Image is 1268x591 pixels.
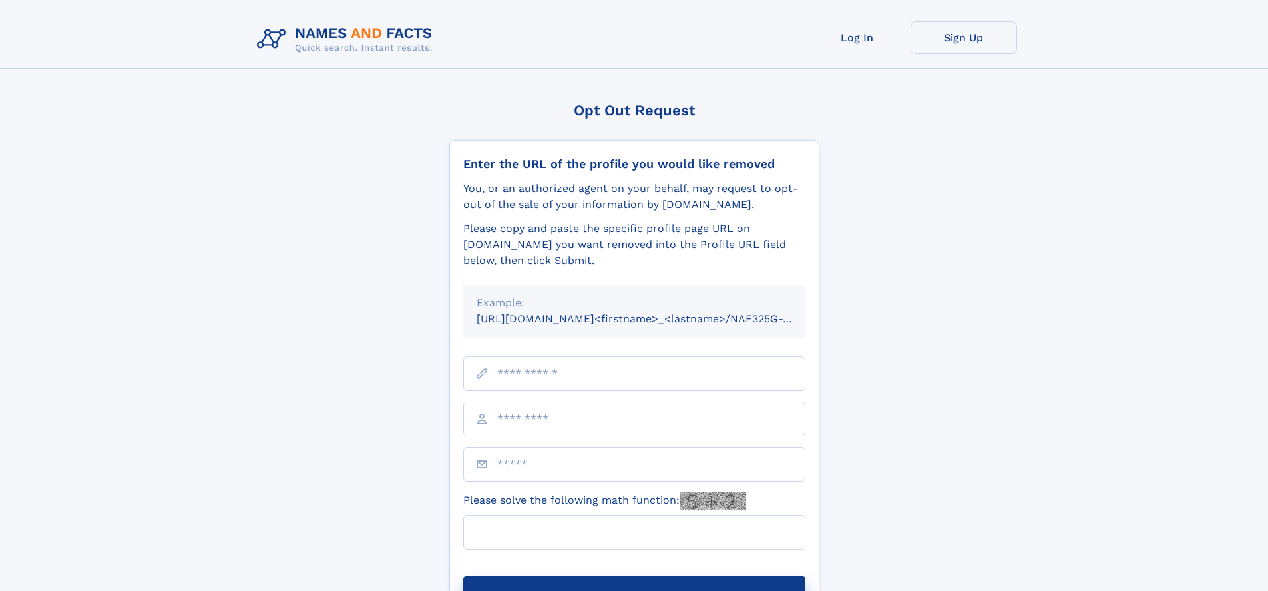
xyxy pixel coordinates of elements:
[463,221,805,269] div: Please copy and paste the specific profile page URL on [DOMAIN_NAME] you want removed into the Pr...
[449,102,819,119] div: Opt Out Request
[477,312,831,325] small: [URL][DOMAIN_NAME]<firstname>_<lastname>/NAF325G-xxxxxxxx
[477,295,792,311] div: Example:
[463,157,805,171] div: Enter the URL of the profile you would like removed
[463,492,746,510] label: Please solve the following math function:
[463,181,805,213] div: You, or an authorized agent on your behalf, may request to opt-out of the sale of your informatio...
[252,21,443,57] img: Logo Names and Facts
[911,21,1017,54] a: Sign Up
[804,21,911,54] a: Log In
